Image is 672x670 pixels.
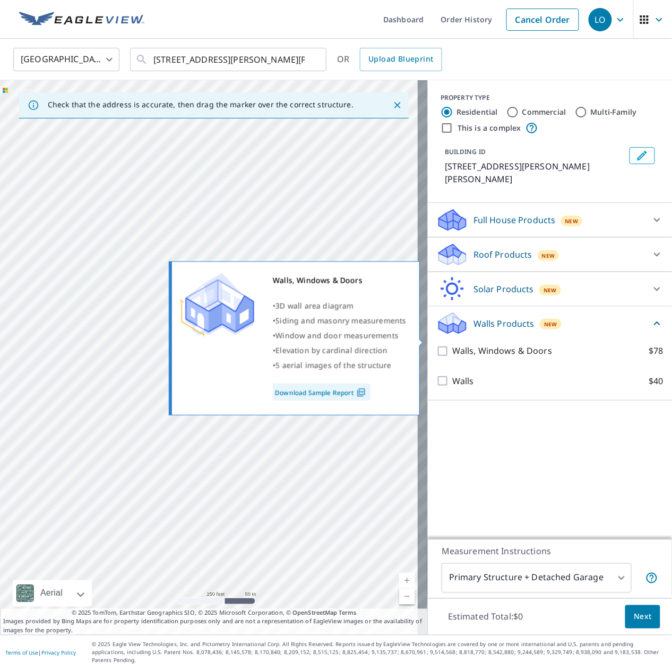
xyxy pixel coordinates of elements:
[589,8,612,31] div: LO
[399,589,415,605] a: Current Level 17, Zoom Out
[544,286,557,294] span: New
[5,650,76,656] p: |
[273,273,406,288] div: Walls, Windows & Doors
[473,214,556,226] p: Full House Products
[442,563,632,593] div: Primary Structure + Detached Garage
[275,330,399,341] span: Window and door measurements
[275,360,391,370] span: 5 aerial images of the structure
[625,605,660,629] button: Next
[354,388,368,397] img: Pdf Icon
[273,358,406,373] div: •
[634,610,652,624] span: Next
[630,147,655,164] button: Edit building 1
[506,9,579,31] a: Cancel Order
[452,375,474,388] p: Walls
[273,384,371,401] a: Download Sample Report
[473,317,535,330] p: Walls Products
[440,605,532,629] p: Estimated Total: $0
[445,147,486,156] p: BUILDING ID
[399,573,415,589] a: Current Level 17, Zoom In
[542,251,555,260] span: New
[48,100,354,109] p: Check that the address is accurate, then drag the marker over the correct structure.
[473,248,532,261] p: Roof Products
[565,217,579,225] span: New
[37,580,66,607] div: Aerial
[273,313,406,328] div: •
[92,641,667,665] p: © 2025 Eagle View Technologies, Inc. and Pictometry International Corp. All Rights Reserved. Repo...
[19,12,144,28] img: EV Logo
[649,344,664,358] p: $78
[337,48,442,71] div: OR
[473,283,534,295] p: Solar Products
[522,107,566,117] label: Commercial
[436,242,664,267] div: Roof ProductsNew
[456,107,498,117] label: Residential
[275,316,406,326] span: Siding and masonry measurements
[339,609,357,617] a: Terms
[273,343,406,358] div: •
[13,580,92,607] div: Aerial
[436,207,664,233] div: Full House ProductsNew
[360,48,442,71] a: Upload Blueprint
[275,301,354,311] span: 3D wall area diagram
[153,45,305,74] input: Search by address or latitude-longitude
[41,649,76,657] a: Privacy Policy
[5,649,38,657] a: Terms of Use
[275,345,387,355] span: Elevation by cardinal direction
[442,545,658,558] p: Measurement Instructions
[436,276,664,302] div: Solar ProductsNew
[544,320,557,328] span: New
[436,311,664,336] div: Walls ProductsNew
[292,609,337,617] a: OpenStreetMap
[458,123,521,133] label: This is a complex
[445,160,625,185] p: [STREET_ADDRESS][PERSON_NAME][PERSON_NAME]
[180,273,254,337] img: Premium
[391,98,404,112] button: Close
[273,328,406,343] div: •
[645,572,658,584] span: Your report will include the primary structure and a detached garage if one exists.
[591,107,637,117] label: Multi-Family
[273,299,406,313] div: •
[441,93,659,103] div: PROPERTY TYPE
[452,344,552,358] p: Walls, Windows & Doors
[13,45,119,74] div: [GEOGRAPHIC_DATA]
[368,53,433,66] span: Upload Blueprint
[649,375,664,388] p: $40
[72,609,357,618] span: © 2025 TomTom, Earthstar Geographics SIO, © 2025 Microsoft Corporation, ©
